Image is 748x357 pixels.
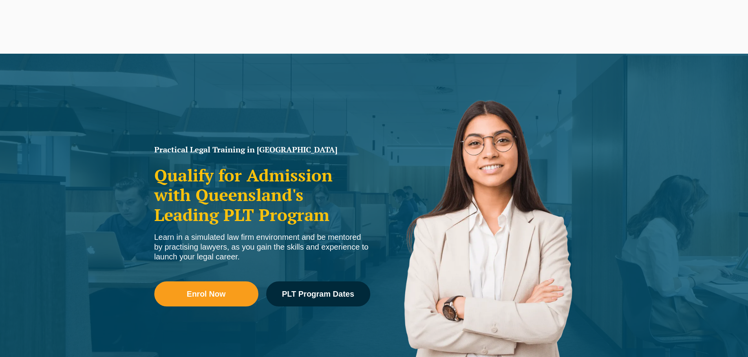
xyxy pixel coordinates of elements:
[154,232,370,262] div: Learn in a simulated law firm environment and be mentored by practising lawyers, as you gain the ...
[154,146,370,154] h1: Practical Legal Training in [GEOGRAPHIC_DATA]
[266,281,370,306] a: PLT Program Dates
[154,281,258,306] a: Enrol Now
[282,290,354,298] span: PLT Program Dates
[154,165,370,225] h2: Qualify for Admission with Queensland's Leading PLT Program
[187,290,226,298] span: Enrol Now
